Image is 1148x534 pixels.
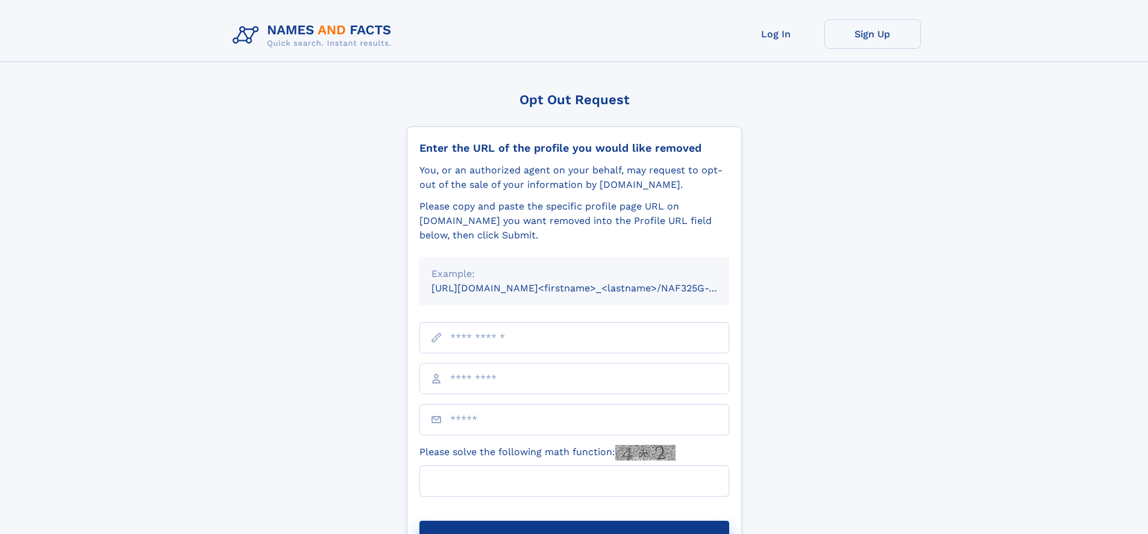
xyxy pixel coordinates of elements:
[228,19,401,52] img: Logo Names and Facts
[728,19,824,49] a: Log In
[419,199,729,243] div: Please copy and paste the specific profile page URL on [DOMAIN_NAME] you want removed into the Pr...
[431,282,752,294] small: [URL][DOMAIN_NAME]<firstname>_<lastname>/NAF325G-xxxxxxxx
[431,267,717,281] div: Example:
[407,92,742,107] div: Opt Out Request
[419,141,729,155] div: Enter the URL of the profile you would like removed
[419,445,676,461] label: Please solve the following math function:
[419,163,729,192] div: You, or an authorized agent on your behalf, may request to opt-out of the sale of your informatio...
[824,19,921,49] a: Sign Up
